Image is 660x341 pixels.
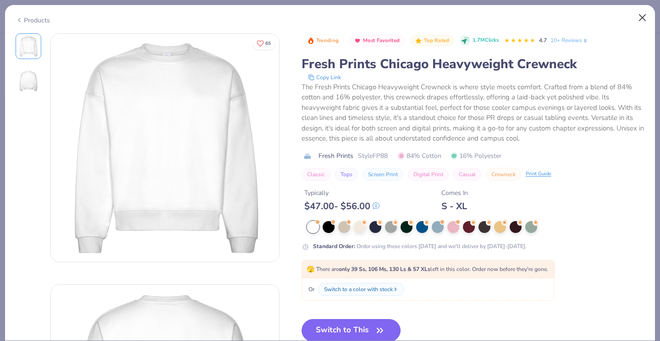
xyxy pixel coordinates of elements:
[486,168,521,181] button: Crewneck
[302,168,330,181] button: Classic
[307,37,314,44] img: Trending sort
[302,152,314,160] img: brand logo
[318,283,404,296] button: Switch to a color with stock
[313,242,527,250] div: Order using these colors [DATE] and we'll deliver by [DATE]-[DATE].
[335,168,358,181] button: Tops
[408,168,449,181] button: Digital Print
[302,55,645,73] div: Fresh Prints Chicago Heavyweight Crewneck
[504,33,535,48] div: 4.7 Stars
[16,16,50,25] div: Products
[307,285,314,293] span: Or
[453,168,481,181] button: Casual
[539,37,547,44] span: 4.7
[424,38,450,43] span: Top Rated
[307,265,548,273] span: There are left in this color. Order now before they're gone.
[17,35,39,57] img: Front
[316,38,339,43] span: Trending
[410,35,454,47] button: Badge Button
[526,170,551,178] div: Print Guide
[398,151,441,161] span: 84% Cotton
[302,35,344,47] button: Badge Button
[550,36,588,44] a: 10+ Reviews
[358,151,388,161] span: Style FP88
[253,37,275,50] button: Like
[304,200,379,212] div: $ 47.00 - $ 56.00
[473,37,499,44] span: 1.7M Clicks
[354,37,361,44] img: Most Favorited sort
[307,265,314,274] span: 🫣
[313,243,355,250] strong: Standard Order :
[441,200,468,212] div: S - XL
[302,82,645,144] div: The Fresh Prints Chicago Heavyweight Crewneck is where style meets comfort. Crafted from a blend ...
[324,285,393,293] div: Switch to a color with stock
[634,9,651,27] button: Close
[339,265,430,273] strong: only 39 Ss, 106 Ms, 130 Ls & 57 XLs
[415,37,422,44] img: Top Rated sort
[441,188,468,198] div: Comes In
[363,168,403,181] button: Screen Print
[304,188,379,198] div: Typically
[265,41,271,46] span: 65
[17,70,39,92] img: Back
[451,151,501,161] span: 16% Polyester
[319,151,353,161] span: Fresh Prints
[305,73,344,82] button: copy to clipboard
[349,35,405,47] button: Badge Button
[363,38,400,43] span: Most Favorited
[51,34,279,262] img: Front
